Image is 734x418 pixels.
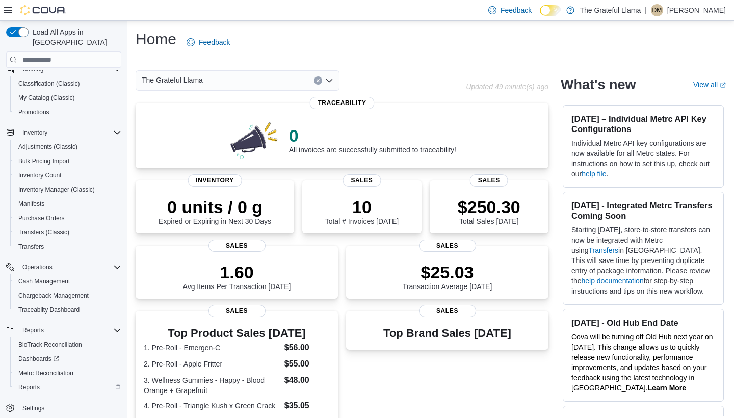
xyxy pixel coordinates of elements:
[14,184,121,196] span: Inventory Manager (Classic)
[18,126,121,139] span: Inventory
[470,174,508,187] span: Sales
[10,91,125,105] button: My Catalog (Classic)
[10,366,125,380] button: Metrc Reconciliation
[188,174,242,187] span: Inventory
[18,324,48,336] button: Reports
[14,106,54,118] a: Promotions
[403,262,492,282] p: $25.03
[18,324,121,336] span: Reports
[571,114,715,134] h3: [DATE] – Individual Metrc API Key Configurations
[18,108,49,116] span: Promotions
[14,77,121,90] span: Classification (Classic)
[18,355,59,363] span: Dashboards
[14,241,48,253] a: Transfers
[458,197,520,217] p: $250.30
[2,323,125,337] button: Reports
[289,125,456,154] div: All invoices are successfully submitted to traceability!
[18,126,51,139] button: Inventory
[18,243,44,251] span: Transfers
[14,226,121,239] span: Transfers (Classic)
[284,358,330,370] dd: $55.00
[325,76,333,85] button: Open list of options
[284,342,330,354] dd: $56.00
[10,337,125,352] button: BioTrack Reconciliation
[14,198,121,210] span: Manifests
[284,374,330,386] dd: $48.00
[14,290,121,302] span: Chargeback Management
[29,27,121,47] span: Load All Apps in [GEOGRAPHIC_DATA]
[142,74,203,86] span: The Grateful Llama
[183,262,291,282] p: 1.60
[580,4,641,16] p: The Grateful Llama
[645,4,647,16] p: |
[325,197,399,217] p: 10
[18,228,69,237] span: Transfers (Classic)
[571,333,713,392] span: Cova will be turning off Old Hub next year on [DATE]. This change allows us to quickly release ne...
[14,241,121,253] span: Transfers
[561,76,636,93] h2: What's new
[325,197,399,225] div: Total # Invoices [DATE]
[14,290,93,302] a: Chargeback Management
[10,211,125,225] button: Purchase Orders
[314,76,322,85] button: Clear input
[581,277,643,285] a: help documentation
[10,105,125,119] button: Promotions
[383,327,511,339] h3: Top Brand Sales [DATE]
[648,384,686,392] strong: Learn More
[159,197,271,217] p: 0 units / 0 g
[14,92,121,104] span: My Catalog (Classic)
[10,225,125,240] button: Transfers (Classic)
[18,200,44,208] span: Manifests
[419,240,476,252] span: Sales
[144,401,280,411] dt: 4. Pre-Roll - Triangle Kush x Green Crack
[14,169,66,181] a: Inventory Count
[10,140,125,154] button: Adjustments (Classic)
[2,125,125,140] button: Inventory
[14,106,121,118] span: Promotions
[18,292,89,300] span: Chargeback Management
[2,260,125,274] button: Operations
[14,169,121,181] span: Inventory Count
[588,246,618,254] a: Transfers
[199,37,230,47] span: Feedback
[136,29,176,49] h1: Home
[208,305,266,317] span: Sales
[10,182,125,197] button: Inventory Manager (Classic)
[14,198,48,210] a: Manifests
[10,197,125,211] button: Manifests
[22,128,47,137] span: Inventory
[18,369,73,377] span: Metrc Reconciliation
[10,274,125,289] button: Cash Management
[14,304,84,316] a: Traceabilty Dashboard
[159,197,271,225] div: Expired or Expiring in Next 30 Days
[501,5,532,15] span: Feedback
[18,157,70,165] span: Bulk Pricing Import
[14,381,44,394] a: Reports
[18,143,77,151] span: Adjustments (Classic)
[18,383,40,391] span: Reports
[14,367,121,379] span: Metrc Reconciliation
[343,174,381,187] span: Sales
[14,381,121,394] span: Reports
[14,304,121,316] span: Traceabilty Dashboard
[22,404,44,412] span: Settings
[652,4,662,16] span: DM
[18,261,121,273] span: Operations
[419,305,476,317] span: Sales
[18,94,75,102] span: My Catalog (Classic)
[14,275,121,288] span: Cash Management
[14,338,121,351] span: BioTrack Reconciliation
[182,32,234,53] a: Feedback
[14,367,77,379] a: Metrc Reconciliation
[10,154,125,168] button: Bulk Pricing Import
[144,327,330,339] h3: Top Product Sales [DATE]
[403,262,492,291] div: Transaction Average [DATE]
[289,125,456,146] p: 0
[571,200,715,221] h3: [DATE] - Integrated Metrc Transfers Coming Soon
[144,343,280,353] dt: 1. Pre-Roll - Emergen-C
[14,77,84,90] a: Classification (Classic)
[14,226,73,239] a: Transfers (Classic)
[309,97,374,109] span: Traceability
[540,5,561,16] input: Dark Mode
